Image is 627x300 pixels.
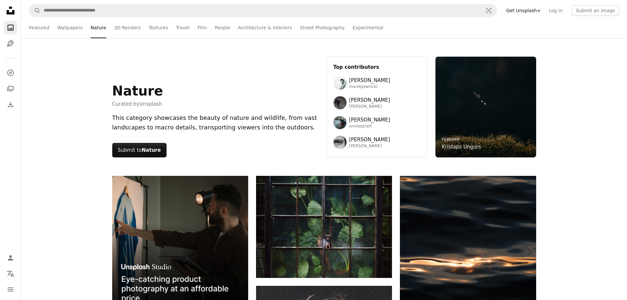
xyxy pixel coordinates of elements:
[400,258,536,264] a: Sunlight reflects on dark rippling water
[256,176,392,278] img: Lush green plants seen through a weathered glass door.
[112,113,319,132] div: This category showcases the beauty of nature and wildlife, from vast landscapes to macro details,...
[29,4,497,17] form: Find visuals sitewide
[333,116,421,129] a: Avatar of user Annie Spratt[PERSON_NAME]anniespratt
[349,104,390,109] span: [PERSON_NAME]
[4,251,17,264] a: Log in / Sign up
[176,17,190,38] a: Travel
[114,17,141,38] a: 3D Renders
[300,17,345,38] a: Street Photography
[4,267,17,280] button: Language
[545,5,566,16] a: Log in
[29,17,49,38] a: Featured
[4,66,17,79] a: Explore
[353,17,383,38] a: Experimental
[140,101,162,107] a: Unsplash
[349,144,390,149] span: [PERSON_NAME]
[333,76,347,90] img: Avatar of user Marek Piwnicki
[256,224,392,230] a: Lush green plants seen through a weathered glass door.
[349,116,390,124] span: [PERSON_NAME]
[149,17,168,38] a: Textures
[4,82,17,95] a: Collections
[442,143,481,151] a: Kristaps Ungurs
[442,137,459,142] a: Featured
[215,17,230,38] a: People
[112,143,167,157] button: Submit toNature
[4,21,17,34] a: Photos
[349,136,390,144] span: [PERSON_NAME]
[4,283,17,296] button: Menu
[333,136,347,149] img: Avatar of user Francesco Ungaro
[57,17,83,38] a: Wallpapers
[349,124,390,129] span: anniespratt
[4,37,17,50] a: Illustrations
[349,96,390,104] span: [PERSON_NAME]
[112,100,163,108] span: Curated by
[29,4,40,17] button: Search Unsplash
[4,98,17,111] a: Download History
[333,76,421,90] a: Avatar of user Marek Piwnicki[PERSON_NAME]marekpiwnicki
[502,5,545,16] a: Get Unsplash+
[572,5,619,16] button: Submit an image
[333,116,347,129] img: Avatar of user Annie Spratt
[197,17,207,38] a: Film
[333,96,421,109] a: Avatar of user Wolfgang Hasselmann[PERSON_NAME][PERSON_NAME]
[333,136,421,149] a: Avatar of user Francesco Ungaro[PERSON_NAME][PERSON_NAME]
[333,96,347,109] img: Avatar of user Wolfgang Hasselmann
[112,83,163,99] h1: Nature
[142,147,161,153] strong: Nature
[481,4,497,17] button: Visual search
[349,76,390,84] span: [PERSON_NAME]
[333,63,421,71] h3: Top contributors
[238,17,292,38] a: Architecture & Interiors
[349,84,390,90] span: marekpiwnicki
